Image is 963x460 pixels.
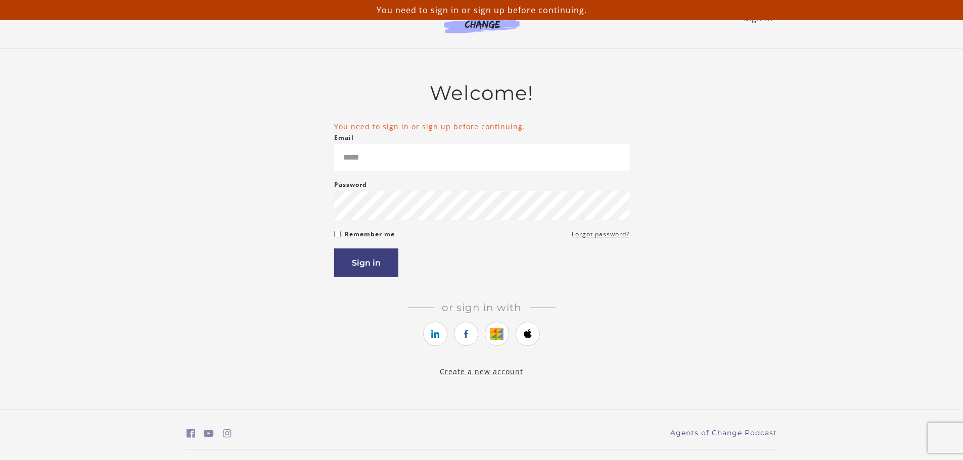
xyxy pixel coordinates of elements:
[334,179,367,191] label: Password
[334,81,629,105] h2: Welcome!
[334,132,354,144] label: Email
[572,228,629,240] a: Forgot password?
[4,4,959,16] p: You need to sign in or sign up before continuing.
[434,301,530,314] span: Or sign in with
[516,322,540,346] a: https://courses.thinkific.com/users/auth/apple?ss%5Breferral%5D=&ss%5Buser_return_to%5D=%2Fenroll...
[670,428,777,438] a: Agents of Change Podcast
[440,367,523,376] a: Create a new account
[223,426,232,441] a: https://www.instagram.com/agentsofchangeprep/ (Open in a new window)
[454,322,478,346] a: https://courses.thinkific.com/users/auth/facebook?ss%5Breferral%5D=&ss%5Buser_return_to%5D=%2Fenr...
[423,322,447,346] a: https://courses.thinkific.com/users/auth/linkedin?ss%5Breferral%5D=&ss%5Buser_return_to%5D=%2Fenr...
[345,228,395,240] label: Remember me
[334,121,629,132] li: You need to sign in or sign up before continuing.
[223,429,232,438] i: https://www.instagram.com/agentsofchangeprep/ (Open in a new window)
[204,426,214,441] a: https://www.youtube.com/c/AgentsofChangeTestPrepbyMeaganMitchell (Open in a new window)
[187,426,195,441] a: https://www.facebook.com/groups/aswbtestprep (Open in a new window)
[204,429,214,438] i: https://www.youtube.com/c/AgentsofChangeTestPrepbyMeaganMitchell (Open in a new window)
[433,10,530,33] img: Agents of Change Logo
[485,322,509,346] a: https://courses.thinkific.com/users/auth/google?ss%5Breferral%5D=&ss%5Buser_return_to%5D=%2Fenrol...
[187,429,195,438] i: https://www.facebook.com/groups/aswbtestprep (Open in a new window)
[334,248,398,277] button: Sign in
